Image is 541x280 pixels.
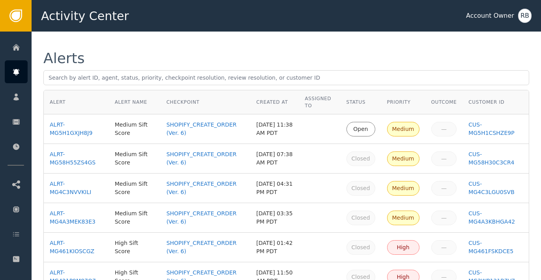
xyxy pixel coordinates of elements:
a: ALRT-MG461KIOSCGZ [50,239,103,256]
a: CUS-MG461FSKDCE5 [468,239,523,256]
a: CUS-MG4A3KBHGA42 [468,209,523,226]
div: Open [352,125,370,133]
div: — [436,214,452,222]
div: Medium Sift Score [115,180,155,196]
div: Medium Sift Score [115,121,155,137]
a: SHOPIFY_CREATE_ORDER (Ver. 6) [167,239,245,256]
div: — [436,125,452,133]
div: Medium [392,125,414,133]
a: ALRT-MG5H1GXJH8J9 [50,121,103,137]
div: Medium [392,184,414,192]
div: — [436,243,452,252]
a: SHOPIFY_CREATE_ORDER (Ver. 6) [167,150,245,167]
a: CUS-MG58H30C3CR4 [468,150,523,167]
div: Assigned To [305,95,334,109]
a: SHOPIFY_CREATE_ORDER (Ver. 6) [167,121,245,137]
td: [DATE] 07:38 AM PDT [251,144,299,174]
a: ALRT-MG4C3NVVKILI [50,180,103,196]
div: Customer ID [468,99,523,106]
div: Alert [50,99,103,106]
a: SHOPIFY_CREATE_ORDER (Ver. 6) [167,180,245,196]
div: Medium Sift Score [115,209,155,226]
div: Checkpoint [167,99,245,106]
td: [DATE] 03:35 PM PDT [251,203,299,233]
div: Medium Sift Score [115,150,155,167]
div: Closed [352,214,370,222]
div: Medium [392,214,414,222]
span: Activity Center [41,7,129,25]
div: Closed [352,184,370,192]
button: RB [518,9,532,23]
a: CUS-MG4C3LGU0SVB [468,180,523,196]
div: High [392,243,414,252]
div: Status [346,99,375,106]
a: CUS-MG5H1CSHZE9P [468,121,523,137]
td: [DATE] 01:42 PM PDT [251,233,299,262]
div: Alert Name [115,99,155,106]
div: — [436,184,452,192]
div: Closed [352,243,370,252]
div: Closed [352,155,370,163]
a: SHOPIFY_CREATE_ORDER (Ver. 6) [167,209,245,226]
div: Priority [387,99,419,106]
div: Outcome [431,99,457,106]
div: Medium [392,155,414,163]
div: Created At [256,99,293,106]
input: Search by alert ID, agent, status, priority, checkpoint resolution, review resolution, or custome... [43,70,529,85]
div: High Sift Score [115,239,155,256]
div: Alerts [43,51,84,65]
a: ALRT-MG58H55ZS4GS [50,150,103,167]
a: ALRT-MG4A3MEK83E3 [50,209,103,226]
div: Account Owner [466,11,514,21]
td: [DATE] 04:31 PM PDT [251,174,299,203]
td: [DATE] 11:38 AM PDT [251,114,299,144]
div: — [436,155,452,163]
